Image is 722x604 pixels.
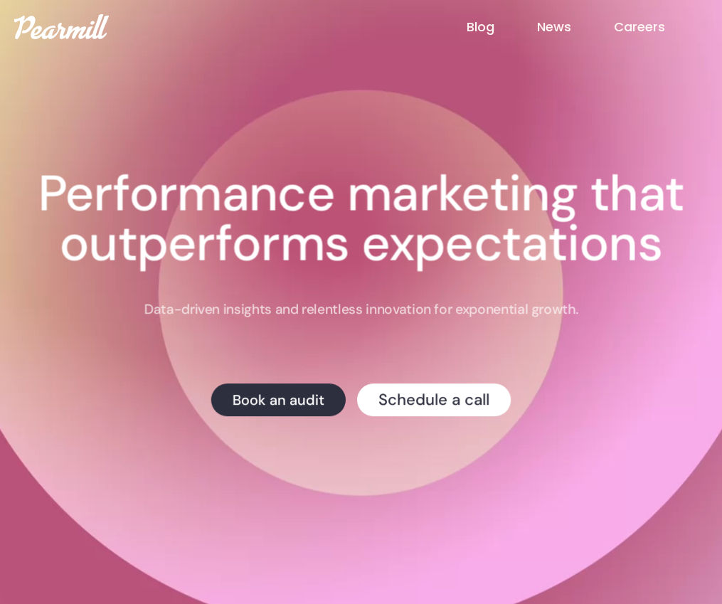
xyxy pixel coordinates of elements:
a: Blog [467,18,537,36]
a: Schedule a call [357,383,511,416]
p: Data-driven insights and relentless innovation for exponential growth. [144,300,578,319]
img: Pearmill logo [14,14,109,39]
a: Book an audit [211,383,346,416]
a: Careers [614,18,708,36]
a: News [537,18,614,36]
